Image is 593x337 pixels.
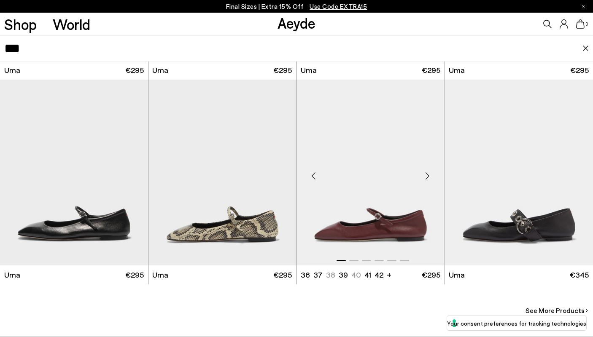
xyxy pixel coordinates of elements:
div: Previous slide [301,163,326,188]
li: 42 [375,270,383,280]
span: €295 [273,270,292,280]
li: 37 [313,270,323,280]
a: Uma €295 [148,265,296,284]
span: €295 [125,65,144,75]
span: Uma [152,65,168,75]
a: Uma €295 [148,61,296,80]
span: See More Products [526,305,585,316]
div: Next slide [415,163,440,188]
span: €295 [273,65,292,75]
div: 1 / 6 [296,80,445,265]
span: Uma [301,65,317,75]
span: Uma [4,65,20,75]
span: €295 [125,270,144,280]
img: close.svg [582,45,589,51]
span: Uma [4,270,20,280]
span: €295 [422,270,440,280]
a: Aeyde [278,14,315,32]
span: Uma [449,65,465,75]
ul: variant [301,270,381,280]
a: 36 37 38 39 40 41 42 + €295 [296,265,445,284]
li: 39 [339,270,348,280]
a: World [53,17,90,32]
li: 36 [301,270,310,280]
span: €295 [422,65,440,75]
span: €295 [570,65,589,75]
span: Uma [152,270,168,280]
button: Your consent preferences for tracking technologies [447,316,586,330]
span: €345 [570,270,589,280]
span: Uma [449,270,465,280]
label: Your consent preferences for tracking technologies [447,319,586,328]
p: Final Sizes | Extra 15% Off [226,1,367,12]
img: Uma Mary-Jane Flats [296,80,445,265]
a: Next slide Previous slide [296,80,445,265]
a: 0 [576,19,585,29]
span: Navigate to /collections/ss25-final-sizes [310,3,367,10]
a: Shop [4,17,37,32]
li: + [387,269,391,280]
a: Uma €295 [296,61,445,80]
li: 41 [364,270,371,280]
a: See More Products [526,284,593,316]
img: svg%3E [585,308,589,313]
img: Uma Mary-Janes Flats [148,80,296,265]
span: 0 [585,22,589,27]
